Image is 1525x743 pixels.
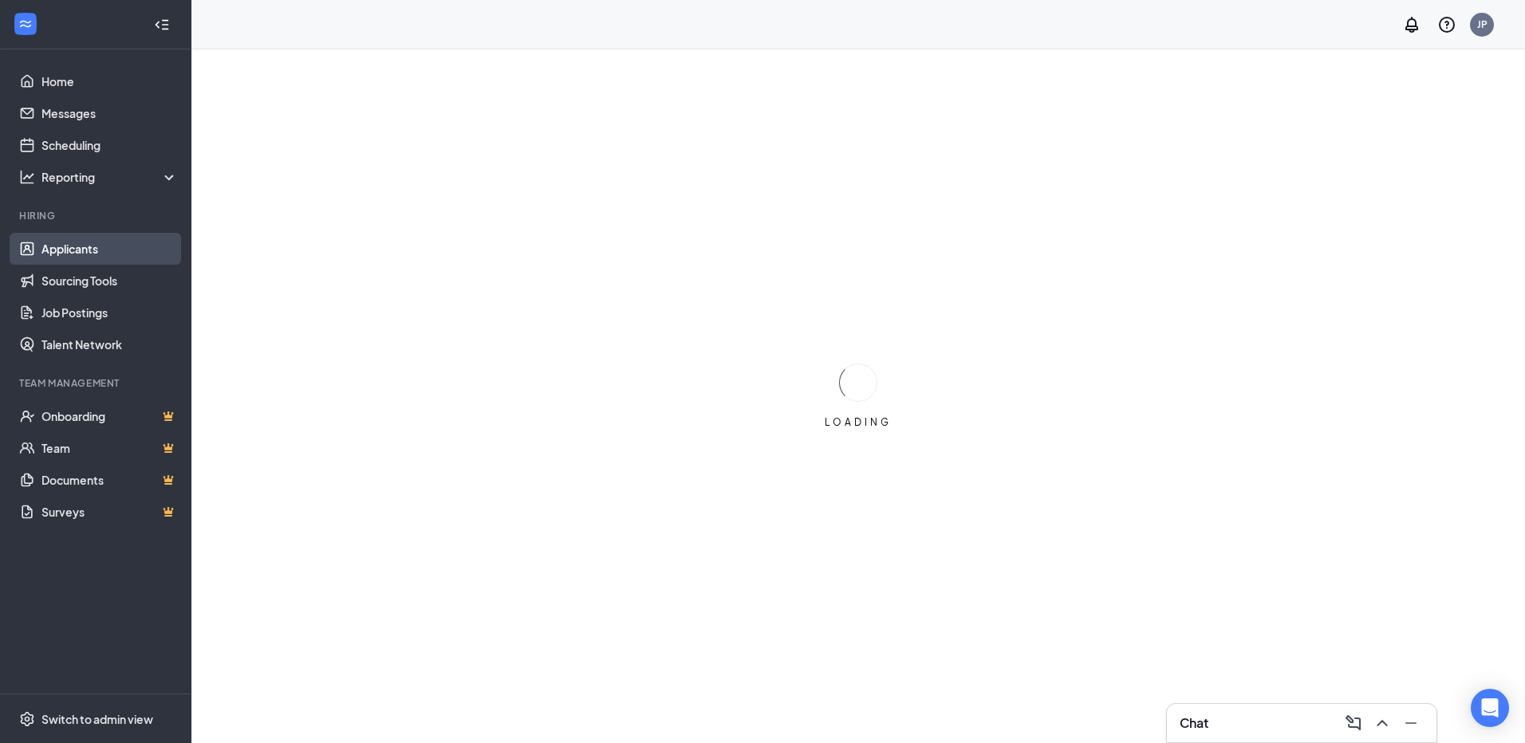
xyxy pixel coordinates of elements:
a: DocumentsCrown [41,464,178,496]
h3: Chat [1180,714,1208,732]
svg: ChevronUp [1373,714,1392,733]
div: Hiring [19,209,175,222]
svg: Collapse [154,17,170,33]
div: LOADING [818,415,898,429]
div: Switch to admin view [41,711,153,727]
svg: Minimize [1401,714,1421,733]
svg: Notifications [1402,15,1421,34]
svg: Analysis [19,169,35,185]
svg: QuestionInfo [1437,15,1456,34]
a: Applicants [41,233,178,265]
a: Home [41,65,178,97]
button: ComposeMessage [1341,710,1366,736]
a: Messages [41,97,178,129]
button: Minimize [1398,710,1424,736]
div: Open Intercom Messenger [1471,689,1509,727]
a: Job Postings [41,297,178,328]
div: Reporting [41,169,179,185]
a: Sourcing Tools [41,265,178,297]
svg: Settings [19,711,35,727]
a: Scheduling [41,129,178,161]
a: TeamCrown [41,432,178,464]
svg: WorkstreamLogo [18,16,33,32]
button: ChevronUp [1369,710,1395,736]
a: Talent Network [41,328,178,360]
svg: ComposeMessage [1344,714,1363,733]
a: OnboardingCrown [41,400,178,432]
div: Team Management [19,376,175,390]
div: JP [1477,18,1488,31]
a: SurveysCrown [41,496,178,528]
